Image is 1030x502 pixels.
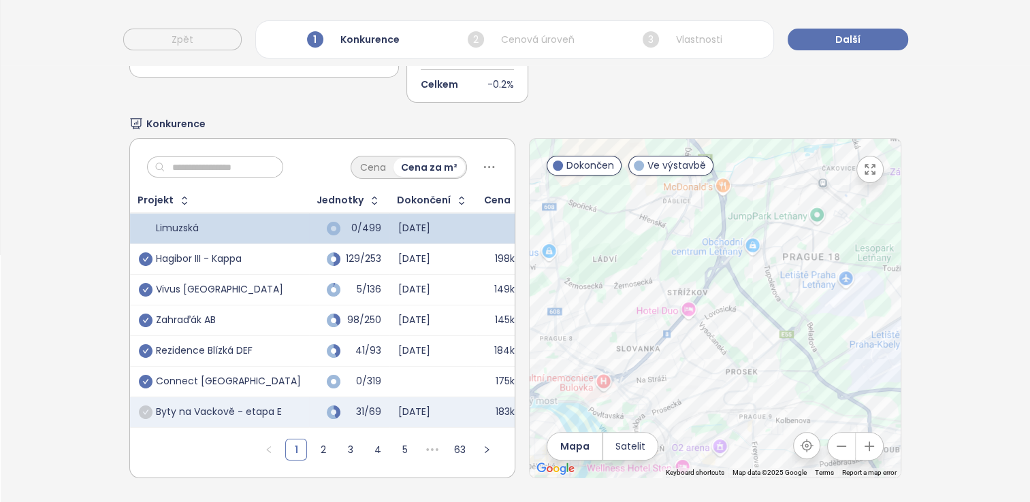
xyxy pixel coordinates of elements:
[258,439,280,461] li: Předchozí strana
[347,254,381,263] div: 129/253
[393,158,465,177] div: Cena za m²
[156,406,282,418] div: Byty na Vackově - etapa E
[533,460,578,478] img: Google
[398,406,430,418] div: [DATE]
[449,439,470,461] li: 63
[312,439,334,461] li: 2
[172,32,193,47] span: Zpět
[495,314,528,327] div: 145k Kč
[265,446,273,454] span: left
[639,28,726,51] div: Vlastnosti
[139,405,152,419] span: check-circle
[398,253,430,265] div: [DATE]
[397,196,451,205] div: Dokončení
[476,439,498,461] li: Následující strana
[494,284,528,296] div: 149k Kč
[156,375,301,388] div: Connect [GEOGRAPHIC_DATA]
[353,158,393,177] div: Cena
[487,77,514,92] span: -0.2%
[398,314,430,327] div: [DATE]
[347,346,381,355] div: 41/93
[533,460,578,478] a: Open this area in Google Maps (opens a new window)
[156,284,283,296] div: Vivus [GEOGRAPHIC_DATA]
[368,439,388,460] a: 4
[788,29,908,50] button: Další
[347,377,381,386] div: 0/319
[317,196,364,205] div: Jednotky
[398,284,430,296] div: [DATE]
[547,433,602,460] button: Mapa
[464,28,578,51] div: Cenová úroveň
[304,28,403,51] div: Konkurence
[495,253,528,265] div: 198k Kč
[603,433,658,460] button: Satelit
[395,439,415,460] a: 5
[258,439,280,461] button: left
[313,439,334,460] a: 2
[835,32,860,47] span: Další
[496,406,528,418] div: 183k Kč
[494,345,528,357] div: 184k Kč
[449,439,470,460] a: 63
[421,77,458,92] span: Celkem
[484,196,511,205] div: Cena
[138,196,174,205] div: Projekt
[307,31,323,48] span: 1
[139,252,152,266] span: check-circle
[421,439,443,461] li: Následujících 5 stran
[347,407,381,416] div: 31/69
[156,345,253,357] div: Rezidence Blízká DEF
[286,439,306,460] a: 1
[146,116,206,131] span: Konkurence
[842,469,897,476] a: Report a map error
[666,468,724,478] button: Keyboard shortcuts
[815,469,834,476] a: Terms (opens in new tab)
[139,314,152,327] span: check-circle
[643,31,659,48] span: 3
[566,158,614,173] span: Dokončen
[647,158,706,173] span: Ve výstavbě
[476,439,498,461] button: right
[347,285,381,294] div: 5/136
[347,316,381,324] div: 98/250
[156,253,242,265] div: Hagibor III - Kappa
[421,439,443,461] span: •••
[560,439,590,454] span: Mapa
[340,439,361,460] a: 3
[733,469,807,476] span: Map data ©2025 Google
[340,439,361,461] li: 3
[139,344,152,358] span: check-circle
[398,222,430,235] div: [DATE]
[156,314,216,327] div: Zahraďák AB
[367,439,389,461] li: 4
[156,222,199,235] div: Limuzská
[615,439,645,454] span: Satelit
[123,29,242,50] button: Zpět
[139,283,152,297] span: check-circle
[468,31,484,48] span: 2
[347,224,381,233] div: 0/499
[139,375,152,388] span: check-circle
[285,439,307,461] li: 1
[394,439,416,461] li: 5
[483,446,491,454] span: right
[496,375,528,388] div: 175k Kč
[398,345,430,357] div: [DATE]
